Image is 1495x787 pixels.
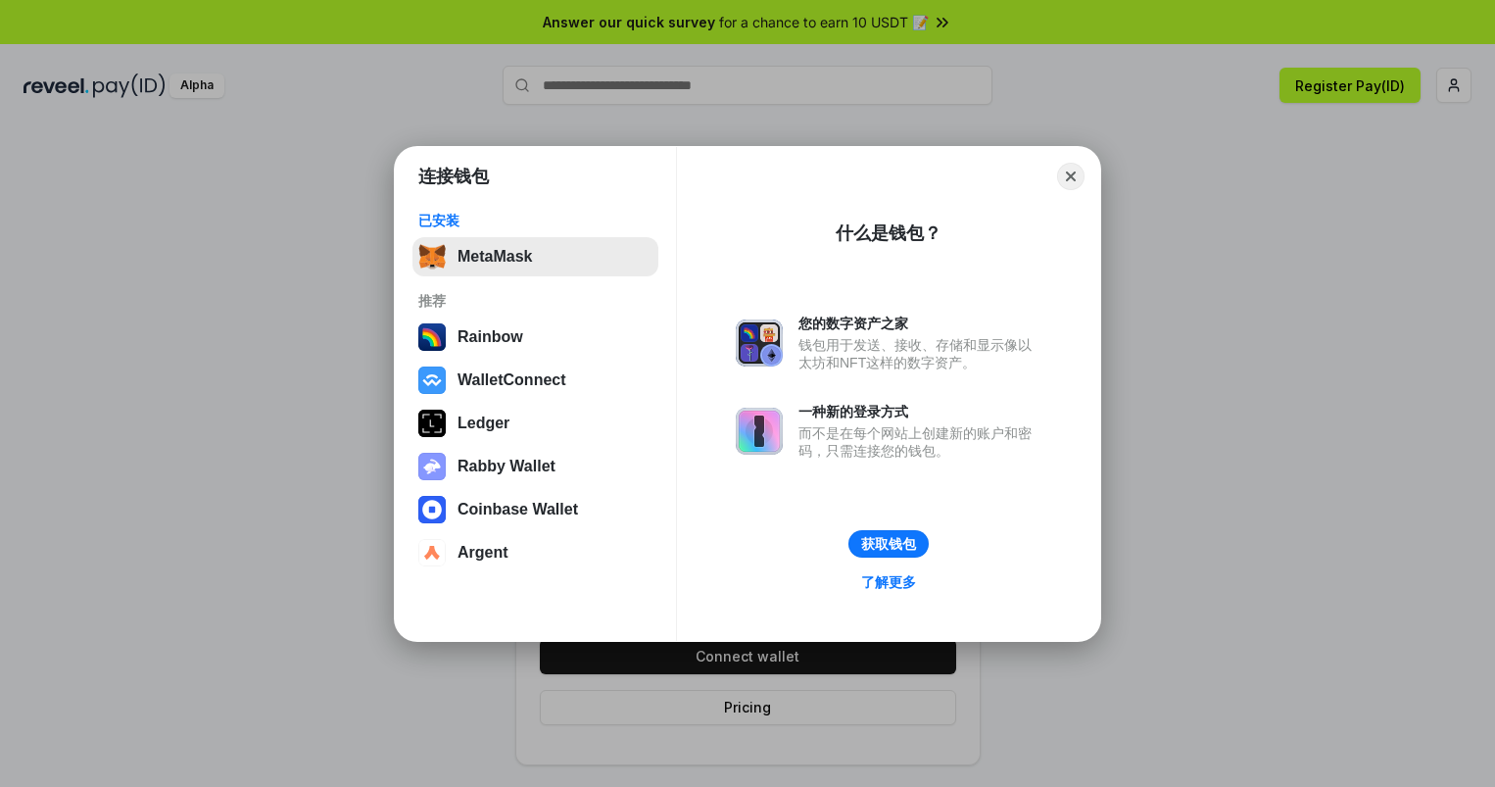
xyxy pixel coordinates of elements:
a: 了解更多 [849,569,928,595]
h1: 连接钱包 [418,165,489,188]
button: Ledger [412,404,658,443]
div: Coinbase Wallet [458,501,578,518]
button: Close [1057,163,1085,190]
img: svg+xml,%3Csvg%20width%3D%2228%22%20height%3D%2228%22%20viewBox%3D%220%200%2028%2028%22%20fill%3D... [418,496,446,523]
div: Argent [458,544,508,562]
img: svg+xml,%3Csvg%20xmlns%3D%22http%3A%2F%2Fwww.w3.org%2F2000%2Fsvg%22%20fill%3D%22none%22%20viewBox... [418,453,446,480]
button: Argent [412,533,658,572]
div: WalletConnect [458,371,566,389]
div: 一种新的登录方式 [798,403,1041,420]
button: Rainbow [412,318,658,357]
div: Rabby Wallet [458,458,555,475]
img: svg+xml,%3Csvg%20xmlns%3D%22http%3A%2F%2Fwww.w3.org%2F2000%2Fsvg%22%20fill%3D%22none%22%20viewBox... [736,320,783,367]
div: 什么是钱包？ [836,221,941,245]
button: 获取钱包 [848,530,929,558]
div: MetaMask [458,248,532,266]
img: svg+xml,%3Csvg%20width%3D%2228%22%20height%3D%2228%22%20viewBox%3D%220%200%2028%2028%22%20fill%3D... [418,539,446,566]
div: 推荐 [418,292,652,310]
img: svg+xml,%3Csvg%20fill%3D%22none%22%20height%3D%2233%22%20viewBox%3D%220%200%2035%2033%22%20width%... [418,243,446,271]
div: Rainbow [458,328,523,346]
button: Rabby Wallet [412,447,658,486]
div: 获取钱包 [861,535,916,553]
button: Coinbase Wallet [412,490,658,529]
img: svg+xml,%3Csvg%20xmlns%3D%22http%3A%2F%2Fwww.w3.org%2F2000%2Fsvg%22%20fill%3D%22none%22%20viewBox... [736,408,783,455]
img: svg+xml,%3Csvg%20width%3D%22120%22%20height%3D%22120%22%20viewBox%3D%220%200%20120%20120%22%20fil... [418,323,446,351]
img: svg+xml,%3Csvg%20width%3D%2228%22%20height%3D%2228%22%20viewBox%3D%220%200%2028%2028%22%20fill%3D... [418,367,446,394]
img: svg+xml,%3Csvg%20xmlns%3D%22http%3A%2F%2Fwww.w3.org%2F2000%2Fsvg%22%20width%3D%2228%22%20height%3... [418,410,446,437]
div: 钱包用于发送、接收、存储和显示像以太坊和NFT这样的数字资产。 [798,336,1041,371]
div: 而不是在每个网站上创建新的账户和密码，只需连接您的钱包。 [798,424,1041,460]
div: 您的数字资产之家 [798,315,1041,332]
div: 了解更多 [861,573,916,591]
button: MetaMask [412,237,658,276]
button: WalletConnect [412,361,658,400]
div: 已安装 [418,212,652,229]
div: Ledger [458,415,509,432]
